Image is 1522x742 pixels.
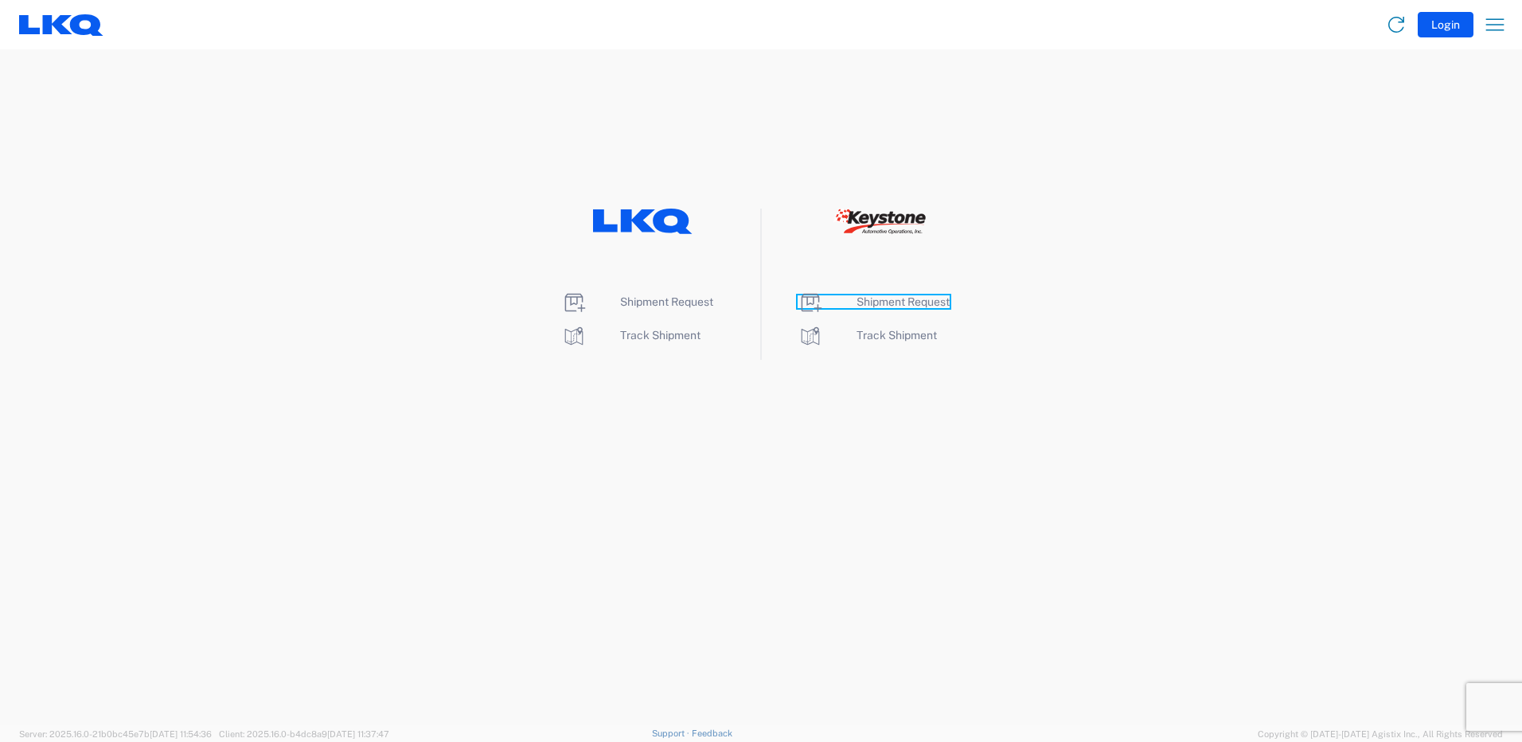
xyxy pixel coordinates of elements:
span: Shipment Request [857,295,950,308]
span: Client: 2025.16.0-b4dc8a9 [219,729,389,739]
a: Track Shipment [798,329,937,342]
a: Shipment Request [798,295,950,308]
a: Track Shipment [561,329,701,342]
a: Feedback [692,728,732,738]
a: Shipment Request [561,295,713,308]
span: Track Shipment [620,329,701,342]
span: Server: 2025.16.0-21b0bc45e7b [19,729,212,739]
span: [DATE] 11:37:47 [327,729,389,739]
span: [DATE] 11:54:36 [150,729,212,739]
a: Support [652,728,692,738]
button: Login [1418,12,1473,37]
span: Track Shipment [857,329,937,342]
span: Copyright © [DATE]-[DATE] Agistix Inc., All Rights Reserved [1258,727,1503,741]
span: Shipment Request [620,295,713,308]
